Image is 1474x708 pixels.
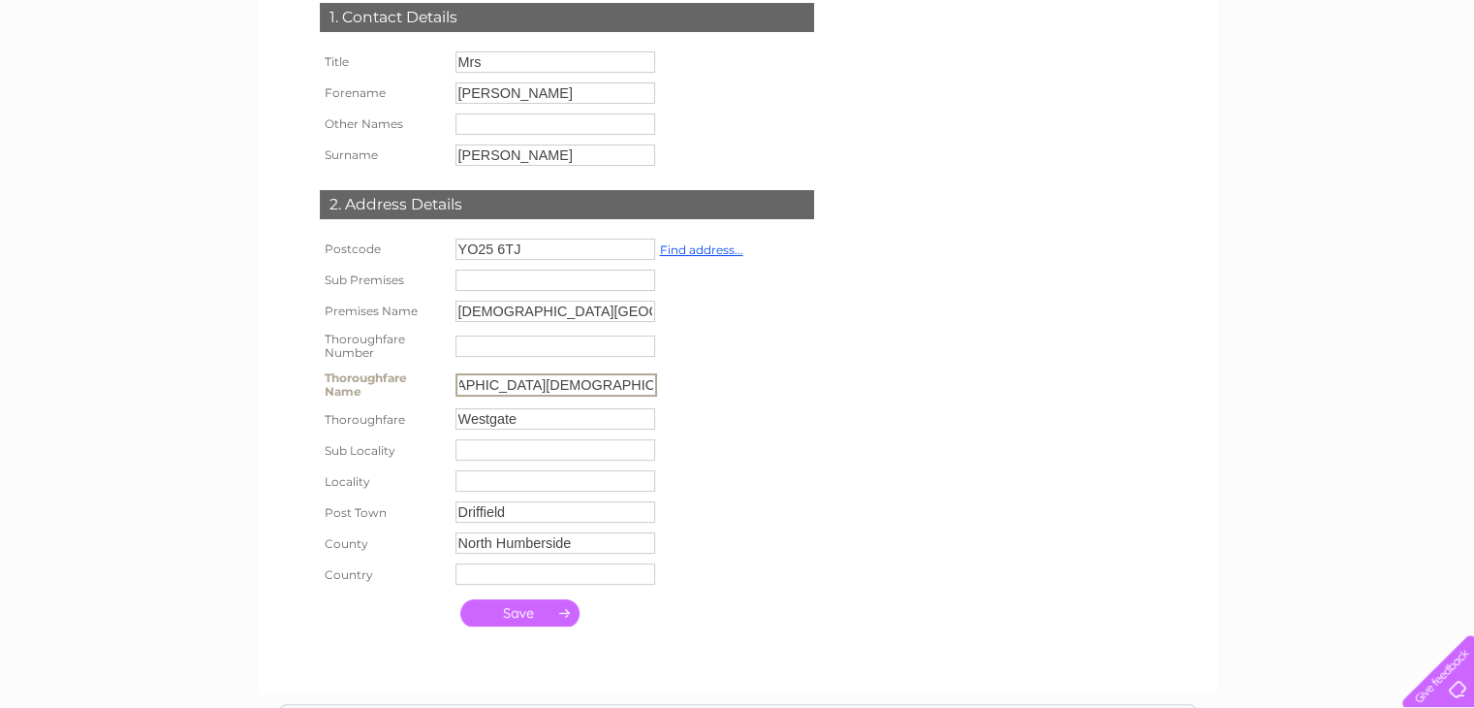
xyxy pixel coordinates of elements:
a: Telecoms [1236,82,1294,97]
div: 1. Contact Details [320,3,814,32]
th: Country [315,559,451,590]
img: logo.png [51,50,150,110]
th: Post Town [315,497,451,528]
input: Submit [460,599,580,627]
th: Sub Premises [315,265,451,296]
a: Log out [1410,82,1456,97]
a: Blog [1305,82,1333,97]
a: Find address... [660,242,743,257]
a: Contact [1345,82,1393,97]
th: Sub Locality [315,434,451,466]
th: Forename [315,78,451,109]
th: Premises Name [315,296,451,327]
div: Clear Business is a trading name of Verastar Limited (registered in [GEOGRAPHIC_DATA] No. 3667643... [280,11,1196,94]
th: County [315,528,451,559]
th: Postcode [315,234,451,265]
a: Water [1133,82,1170,97]
th: Thoroughfare Number [315,327,451,366]
th: Title [315,47,451,78]
th: Thoroughfare [315,403,451,434]
th: Locality [315,466,451,497]
div: 2. Address Details [320,190,814,219]
th: Surname [315,140,451,171]
th: Other Names [315,109,451,140]
th: Thoroughfare Name [315,366,451,404]
a: Energy [1181,82,1224,97]
a: 0333 014 3131 [1109,10,1242,34]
